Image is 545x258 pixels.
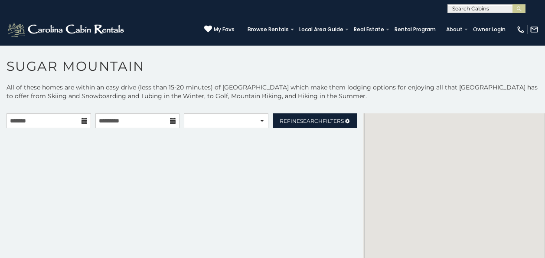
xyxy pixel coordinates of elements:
[214,26,235,33] span: My Favs
[469,23,510,36] a: Owner Login
[442,23,467,36] a: About
[516,25,525,34] img: phone-regular-white.png
[204,25,235,34] a: My Favs
[243,23,293,36] a: Browse Rentals
[300,118,323,124] span: Search
[295,23,348,36] a: Local Area Guide
[280,118,344,124] span: Refine Filters
[390,23,440,36] a: Rental Program
[273,113,357,128] a: RefineSearchFilters
[7,21,127,38] img: White-1-2.png
[530,25,538,34] img: mail-regular-white.png
[349,23,388,36] a: Real Estate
